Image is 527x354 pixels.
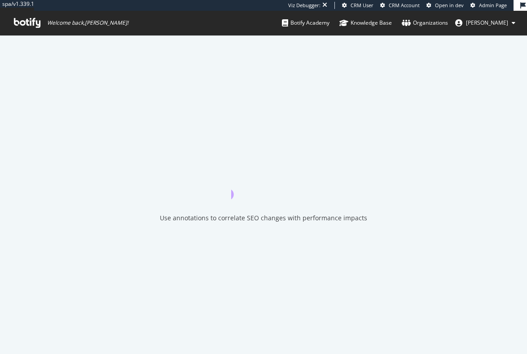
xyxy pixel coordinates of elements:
span: Welcome back, [PERSON_NAME] ! [47,19,128,26]
span: CRM User [351,2,373,9]
a: Admin Page [470,2,507,9]
a: Open in dev [426,2,464,9]
span: phoebe [466,19,508,26]
a: Botify Academy [282,11,329,35]
span: Admin Page [479,2,507,9]
div: Viz Debugger: [288,2,321,9]
div: animation [231,167,296,199]
button: [PERSON_NAME] [448,16,523,30]
a: CRM Account [380,2,420,9]
span: Open in dev [435,2,464,9]
div: Organizations [402,18,448,27]
div: Knowledge Base [339,18,392,27]
a: Knowledge Base [339,11,392,35]
div: Use annotations to correlate SEO changes with performance impacts [160,214,367,223]
span: CRM Account [389,2,420,9]
a: Organizations [402,11,448,35]
div: Botify Academy [282,18,329,27]
a: CRM User [342,2,373,9]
